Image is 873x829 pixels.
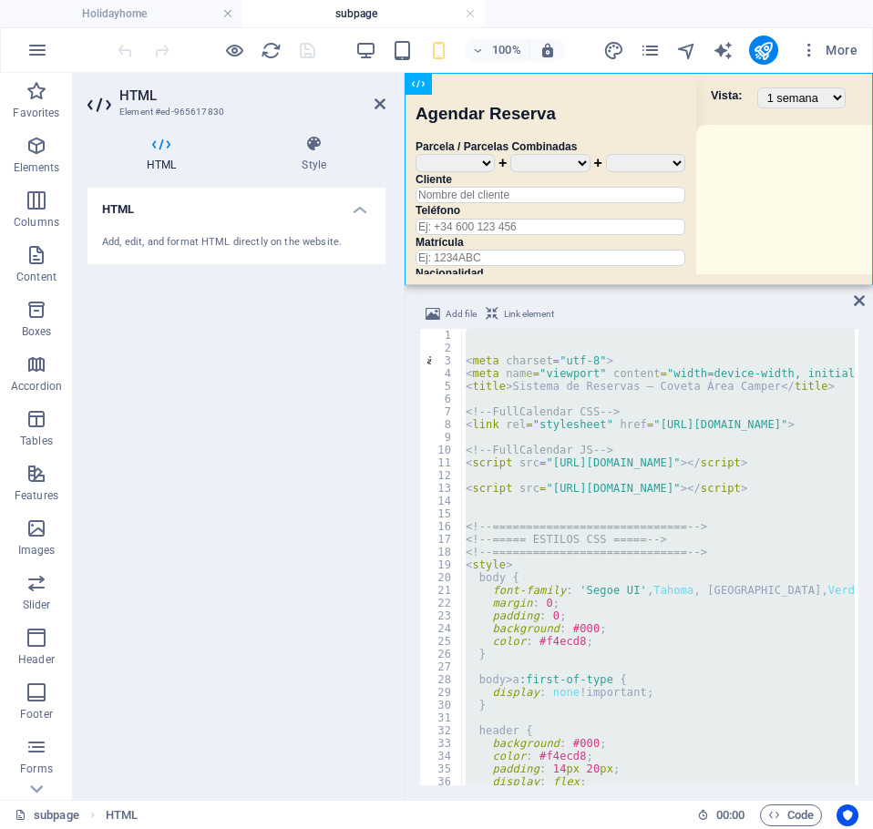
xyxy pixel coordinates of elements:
div: Add, edit, and format HTML directly on the website. [102,235,371,251]
button: Add file [423,303,479,325]
div: 6 [420,393,463,405]
div: 8 [420,418,463,431]
h2: HTML [119,87,385,104]
div: 26 [420,648,463,660]
button: Usercentrics [837,804,858,826]
button: pages [640,39,662,61]
span: More [800,41,858,59]
div: 5 [420,380,463,393]
div: 10 [420,444,463,456]
div: 11 [420,456,463,469]
button: Link element [483,303,557,325]
div: 19 [420,558,463,571]
button: reload [260,39,282,61]
div: 9 [420,431,463,444]
h6: 100% [492,39,521,61]
a: Click to cancel selection. Double-click to open Pages [15,804,79,826]
div: 33 [420,737,463,750]
p: Favorites [13,106,59,120]
button: design [603,39,625,61]
span: : [729,808,732,822]
div: 32 [420,724,463,737]
p: Tables [20,434,53,448]
div: 1 [420,329,463,342]
div: 4 [420,367,463,380]
div: 23 [420,609,463,622]
div: 18 [420,546,463,558]
div: 36 [420,775,463,788]
span: Code [768,804,814,826]
div: 2 [420,342,463,354]
div: 28 [420,673,463,686]
i: On resize automatically adjust zoom level to fit chosen device. [539,42,556,58]
i: Reload page [261,40,282,61]
div: 20 [420,571,463,584]
div: 27 [420,660,463,673]
div: 15 [420,507,463,520]
div: 24 [420,622,463,635]
div: 14 [420,495,463,507]
span: Add file [446,303,477,325]
button: More [793,36,865,65]
p: Boxes [22,324,52,339]
p: Accordion [11,379,62,394]
i: Design (Ctrl+Alt+Y) [603,40,624,61]
div: 31 [420,711,463,724]
p: Footer [20,707,53,722]
div: 16 [420,520,463,533]
i: Publish [753,40,774,61]
h4: HTML [87,135,242,173]
h6: Session time [697,804,745,826]
button: Code [760,804,822,826]
p: Header [18,652,55,667]
span: Click to select. Double-click to edit [106,804,138,826]
input: Nombre del cliente [11,114,281,130]
h4: Style [242,135,385,173]
div: 13 [420,482,463,495]
p: Columns [14,215,59,230]
p: Forms [20,762,53,776]
div: 25 [420,635,463,648]
nav: breadcrumb [106,804,138,826]
div: 17 [420,533,463,546]
h3: Element #ed-965617830 [119,104,349,120]
input: Ej: +34 600 123 456 [11,146,281,162]
div: 12 [420,469,463,482]
div: 35 [420,762,463,775]
button: publish [749,36,778,65]
p: Elements [14,160,60,175]
span: Link element [504,303,554,325]
button: 100% [465,39,529,61]
input: Ej: 1234ABC [11,177,281,193]
div: 21 [420,584,463,597]
p: Slider [23,598,51,612]
div: 22 [420,597,463,609]
p: Features [15,488,58,503]
div: 34 [420,750,463,762]
div: 29 [420,686,463,699]
i: Navigator [676,40,697,61]
i: AI Writer [713,40,734,61]
button: Click here to leave preview mode and continue editing [223,39,245,61]
i: Pages (Ctrl+Alt+S) [640,40,661,61]
h4: HTML [87,188,385,220]
p: Content [16,270,56,284]
span: 00 00 [716,804,745,826]
p: Images [18,543,56,558]
h4: subpage [242,4,485,24]
div: 3 [420,354,463,367]
button: text_generator [713,39,734,61]
div: 7 [420,405,463,418]
div: 30 [420,699,463,711]
button: navigator [676,39,698,61]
